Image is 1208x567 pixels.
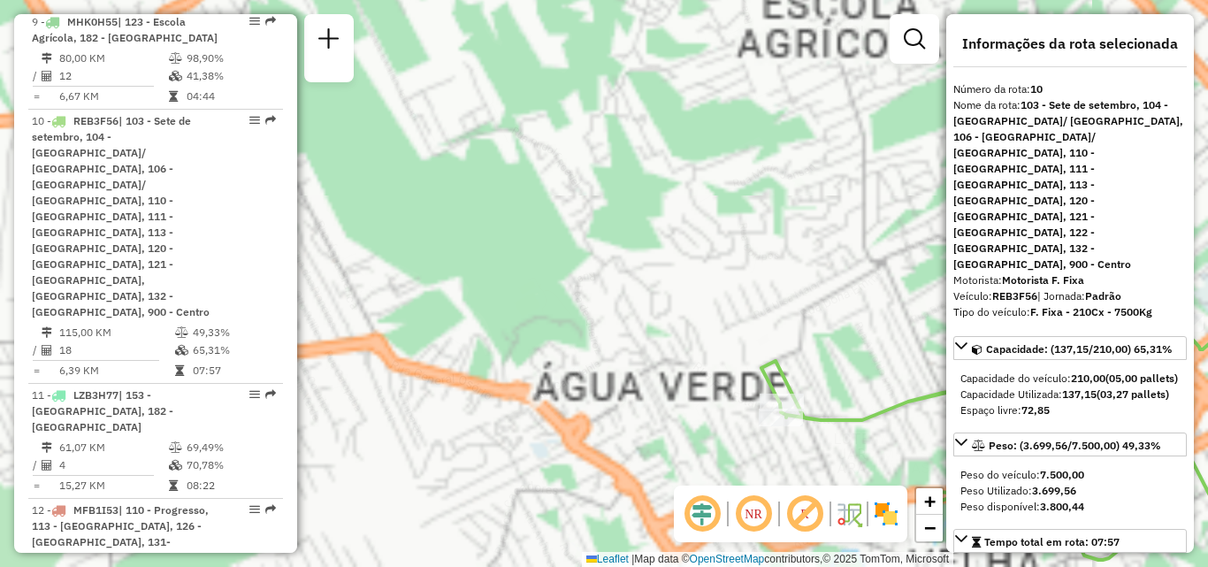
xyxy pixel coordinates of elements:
strong: 72,85 [1021,403,1050,417]
em: Rota exportada [265,504,276,515]
td: = [32,477,41,494]
i: Tempo total em rota [175,365,184,376]
span: REB3F56 [73,114,119,127]
em: Opções [249,16,260,27]
i: Total de Atividades [42,460,52,471]
div: Peso disponível: [960,499,1180,515]
a: Zoom in [916,488,943,515]
i: Total de Atividades [42,71,52,81]
strong: 10 [1030,82,1043,96]
a: Peso: (3.699,56/7.500,00) 49,33% [953,433,1187,456]
strong: 3.699,56 [1032,484,1076,497]
td: / [32,456,41,474]
td: 69,49% [186,439,275,456]
div: Peso Utilizado: [960,483,1180,499]
strong: 3.800,44 [1040,500,1084,513]
div: Map data © contributors,© 2025 TomTom, Microsoft [582,552,953,567]
a: OpenStreetMap [690,553,765,565]
a: Nova sessão e pesquisa [311,21,347,61]
i: Distância Total [42,442,52,453]
em: Opções [249,115,260,126]
td: 61,07 KM [58,439,168,456]
em: Rota exportada [265,115,276,126]
strong: 137,15 [1062,387,1097,401]
strong: REB3F56 [992,289,1037,303]
div: Capacidade: (137,15/210,00) 65,31% [953,364,1187,425]
em: Rota exportada [265,16,276,27]
td: 98,90% [186,50,275,67]
td: 65,31% [192,341,276,359]
i: % de utilização da cubagem [169,71,182,81]
td: 115,00 KM [58,324,174,341]
div: Número da rota: [953,81,1187,97]
td: 04:44 [186,88,275,105]
td: 6,67 KM [58,88,168,105]
img: Fluxo de ruas [835,500,863,528]
span: − [924,517,936,539]
td: 70,78% [186,456,275,474]
div: Capacidade do veículo: [960,371,1180,387]
i: Distância Total [42,53,52,64]
i: % de utilização do peso [175,327,188,338]
strong: (03,27 pallets) [1097,387,1169,401]
h4: Informações da rota selecionada [953,35,1187,52]
td: 4 [58,456,168,474]
span: Tempo total em rota: 07:57 [984,535,1120,548]
td: 49,33% [192,324,276,341]
strong: Padrão [1085,289,1121,303]
span: LZB3H77 [73,388,119,402]
td: 08:22 [186,477,275,494]
a: Zoom out [916,515,943,541]
td: 12 [58,67,168,85]
i: % de utilização da cubagem [175,345,188,356]
strong: (05,00 pallets) [1105,372,1178,385]
div: Tipo do veículo: [953,304,1187,320]
td: 15,27 KM [58,477,168,494]
td: / [32,341,41,359]
span: MHK0H55 [67,15,118,28]
td: 80,00 KM [58,50,168,67]
a: Exibir filtros [897,21,932,57]
td: 6,39 KM [58,362,174,379]
span: 10 - [32,114,210,318]
span: 9 - [32,15,218,44]
span: Ocultar deslocamento [681,493,723,535]
em: Opções [249,504,260,515]
div: Capacidade Utilizada: [960,387,1180,402]
a: Tempo total em rota: 07:57 [953,529,1187,553]
div: Motorista: [953,272,1187,288]
span: Peso: (3.699,56/7.500,00) 49,33% [989,439,1161,452]
i: % de utilização da cubagem [169,460,182,471]
div: Espaço livre: [960,402,1180,418]
span: | 123 - Escola Agrícola, 182 - [GEOGRAPHIC_DATA] [32,15,218,44]
div: Nome da rota: [953,97,1187,272]
span: | Jornada: [1037,289,1121,303]
td: 07:57 [192,362,276,379]
td: = [32,362,41,379]
span: 11 - [32,388,173,433]
a: Leaflet [586,553,629,565]
div: Veículo: [953,288,1187,304]
td: 41,38% [186,67,275,85]
span: Exibir rótulo [784,493,826,535]
span: + [924,490,936,512]
span: | 153 - [GEOGRAPHIC_DATA], 182 - [GEOGRAPHIC_DATA] [32,388,173,433]
strong: F. Fixa - 210Cx - 7500Kg [1030,305,1152,318]
td: = [32,88,41,105]
strong: 103 - Sete de setembro, 104 - [GEOGRAPHIC_DATA]/ [GEOGRAPHIC_DATA], 106 - [GEOGRAPHIC_DATA]/ [GEO... [953,98,1183,271]
i: Tempo total em rota [169,91,178,102]
td: 18 [58,341,174,359]
a: Capacidade: (137,15/210,00) 65,31% [953,336,1187,360]
em: Rota exportada [265,389,276,400]
i: Distância Total [42,327,52,338]
span: | [631,553,634,565]
span: MFB1I53 [73,503,119,517]
i: % de utilização do peso [169,442,182,453]
span: Peso do veículo: [960,468,1084,481]
td: / [32,67,41,85]
img: Exibir/Ocultar setores [872,500,900,528]
strong: 7.500,00 [1040,468,1084,481]
i: Total de Atividades [42,345,52,356]
div: Peso: (3.699,56/7.500,00) 49,33% [953,460,1187,522]
span: | 103 - Sete de setembro, 104 - [GEOGRAPHIC_DATA]/ [GEOGRAPHIC_DATA], 106 - [GEOGRAPHIC_DATA]/ [G... [32,114,210,318]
